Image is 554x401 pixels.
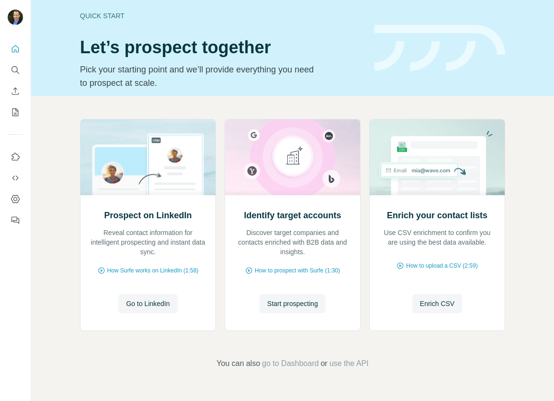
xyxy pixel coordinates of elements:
[374,25,505,71] img: banner
[8,212,23,229] button: Feedback
[412,294,462,313] button: Enrich CSV
[262,358,318,369] button: go to Dashboard
[244,209,341,222] h2: Identify target accounts
[8,104,23,121] button: My lists
[321,358,328,369] span: or
[8,190,23,208] button: Dashboard
[225,119,361,195] img: Identify target accounts
[216,358,260,369] span: You can also
[255,266,340,275] span: How to prospect with Surfe (1:30)
[387,209,487,222] h2: Enrich your contact lists
[267,299,318,308] span: Start prospecting
[406,261,477,270] span: How to upload a CSV (2:59)
[8,148,23,165] button: Use Surfe on LinkedIn
[235,228,350,257] p: Discover target companies and contacts enriched with B2B data and insights.
[8,83,23,100] button: Enrich CSV
[118,294,177,313] button: Go to LinkedIn
[379,228,495,247] p: Use CSV enrichment to confirm you are using the best data available.
[369,119,505,195] img: Enrich your contact lists
[8,169,23,187] button: Use Surfe API
[329,358,369,369] button: use the API
[260,294,326,313] button: Start prospecting
[8,40,23,58] button: Quick start
[80,11,363,21] div: Quick start
[80,38,363,57] h1: Let’s prospect together
[8,10,23,25] img: Avatar
[126,299,170,308] span: Go to LinkedIn
[90,228,206,257] p: Reveal contact information for intelligent prospecting and instant data sync.
[80,63,320,90] p: Pick your starting point and we’ll provide everything you need to prospect at scale.
[8,61,23,79] button: Search
[104,209,192,222] h2: Prospect on LinkedIn
[80,119,216,195] img: Prospect on LinkedIn
[420,299,454,308] span: Enrich CSV
[107,266,199,275] span: How Surfe works on LinkedIn (1:58)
